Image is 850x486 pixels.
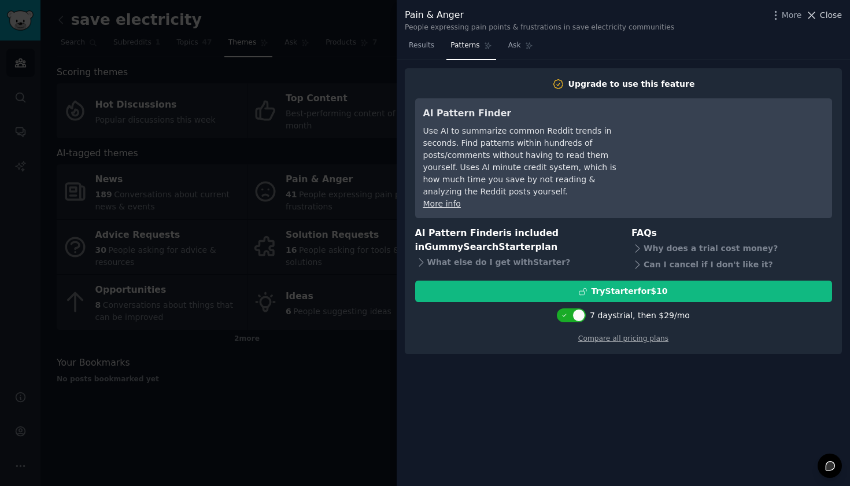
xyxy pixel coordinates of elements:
a: Results [405,36,438,60]
button: Close [805,9,842,21]
div: Use AI to summarize common Reddit trends in seconds. Find patterns within hundreds of posts/comme... [423,125,634,198]
div: Why does a trial cost money? [631,240,832,256]
iframe: YouTube video player [651,106,824,193]
a: Patterns [446,36,496,60]
button: TryStarterfor$10 [415,281,832,302]
span: GummySearch Starter [424,241,535,252]
div: What else do I get with Starter ? [415,255,616,271]
button: More [770,9,802,21]
a: Compare all pricing plans [578,334,668,343]
span: Close [820,9,842,21]
div: Upgrade to use this feature [568,78,695,90]
div: Pain & Anger [405,8,674,23]
h3: FAQs [631,226,832,241]
div: People expressing pain points & frustrations in save electricity communities [405,23,674,33]
span: Ask [508,41,521,51]
h3: AI Pattern Finder is included in plan [415,226,616,255]
span: More [782,9,802,21]
div: Can I cancel if I don't like it? [631,256,832,273]
a: Ask [504,36,537,60]
a: More info [423,199,461,208]
h3: AI Pattern Finder [423,106,634,121]
span: Patterns [450,41,479,51]
div: Try Starter for $10 [591,285,667,297]
div: 7 days trial, then $ 29 /mo [590,310,690,322]
span: Results [409,41,434,51]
